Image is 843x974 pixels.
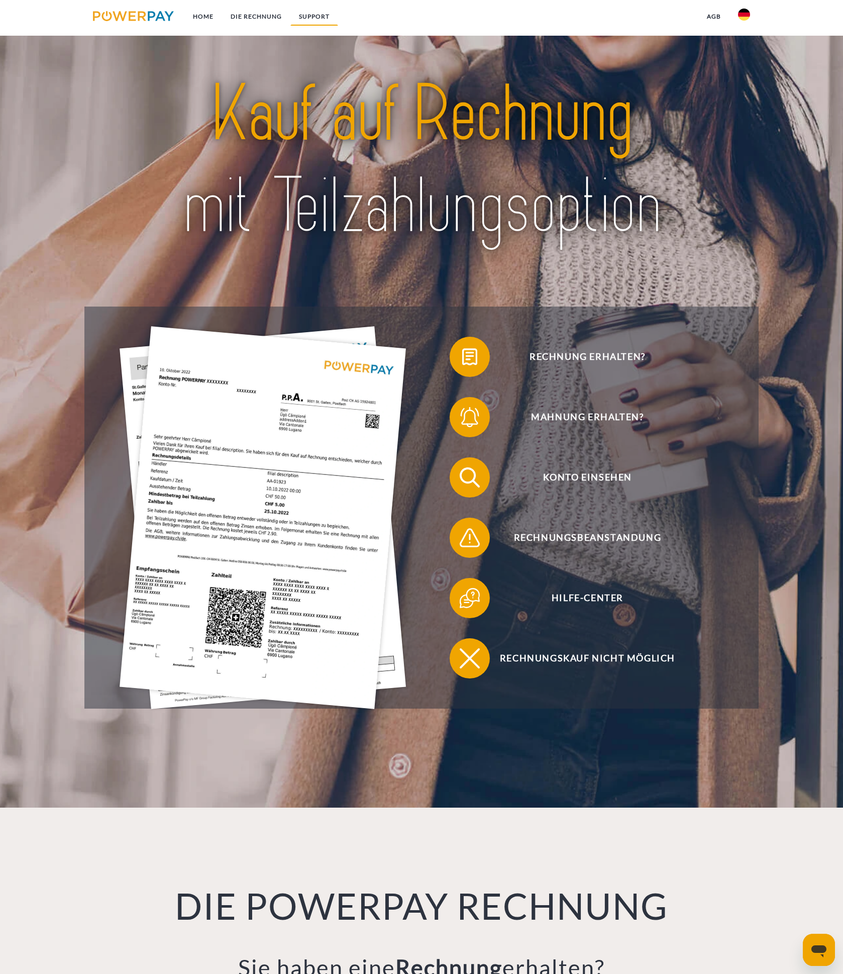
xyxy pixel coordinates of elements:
h1: DIE POWERPAY RECHNUNG [92,883,751,928]
span: Rechnung erhalten? [464,337,710,377]
img: qb_close.svg [457,646,482,671]
span: Konto einsehen [464,457,710,498]
button: Rechnung erhalten? [450,337,711,377]
button: Rechnungsbeanstandung [450,518,711,558]
img: qb_search.svg [457,465,482,490]
iframe: Schaltfläche zum Öffnen des Messaging-Fensters [803,934,835,966]
button: Rechnungskauf nicht möglich [450,638,711,678]
a: DIE RECHNUNG [222,8,290,26]
img: de [738,9,750,21]
button: Konto einsehen [450,457,711,498]
img: logo-powerpay.svg [93,11,174,21]
img: qb_warning.svg [457,525,482,550]
a: SUPPORT [290,8,338,26]
a: agb [698,8,729,26]
button: Hilfe-Center [450,578,711,618]
span: Rechnungskauf nicht möglich [464,638,710,678]
img: qb_bell.svg [457,405,482,430]
img: single_invoice_powerpay_de.jpg [120,326,406,709]
button: Mahnung erhalten? [450,397,711,437]
span: Hilfe-Center [464,578,710,618]
img: title-powerpay_de.svg [125,64,717,257]
img: qb_bill.svg [457,344,482,369]
span: Rechnungsbeanstandung [464,518,710,558]
a: Home [184,8,222,26]
img: qb_help.svg [457,586,482,611]
span: Mahnung erhalten? [464,397,710,437]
